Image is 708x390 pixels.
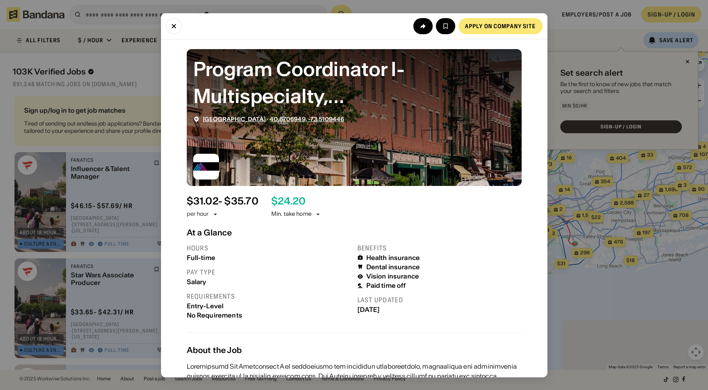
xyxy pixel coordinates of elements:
[366,263,420,270] div: Dental insurance
[193,55,515,109] div: Program Coordinator I- Multispecialty, Wantagh, Long Island, New York, Full Time, Days, Offsite
[166,18,182,34] button: Close
[187,195,258,207] div: $ 31.02 - $35.70
[187,243,351,252] div: Hours
[193,153,219,179] img: Mount Sinai logo
[187,345,522,355] div: About the Job
[271,195,305,207] div: $ 24.20
[366,254,420,261] div: Health insurance
[187,210,209,218] div: per hour
[187,278,351,285] div: Salary
[357,243,522,252] div: Benefits
[187,292,351,300] div: Requirements
[187,302,351,310] div: Entry-Level
[366,272,419,280] div: Vision insurance
[187,268,351,276] div: Pay type
[187,227,522,237] div: At a Glance
[203,116,345,122] div: ·
[271,210,321,218] div: Min. take home
[187,311,351,319] div: No Requirements
[465,23,536,29] div: Apply on company site
[357,296,522,304] div: Last updated
[357,306,522,314] div: [DATE]
[203,115,266,122] a: [GEOGRAPHIC_DATA]
[366,282,406,289] div: Paid time off
[270,115,344,122] a: 40.6706949, -73.5109446
[187,254,351,261] div: Full-time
